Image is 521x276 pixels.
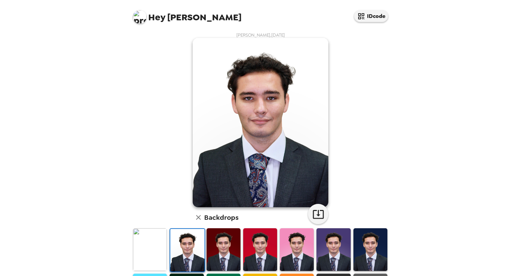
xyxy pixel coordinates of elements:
span: [PERSON_NAME] , [DATE] [236,32,285,38]
button: IDcode [354,10,388,22]
img: user [193,38,328,207]
img: profile pic [133,10,147,24]
h6: Backdrops [204,212,238,223]
span: Hey [148,11,165,23]
img: Original [133,228,167,271]
span: [PERSON_NAME] [133,7,242,22]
